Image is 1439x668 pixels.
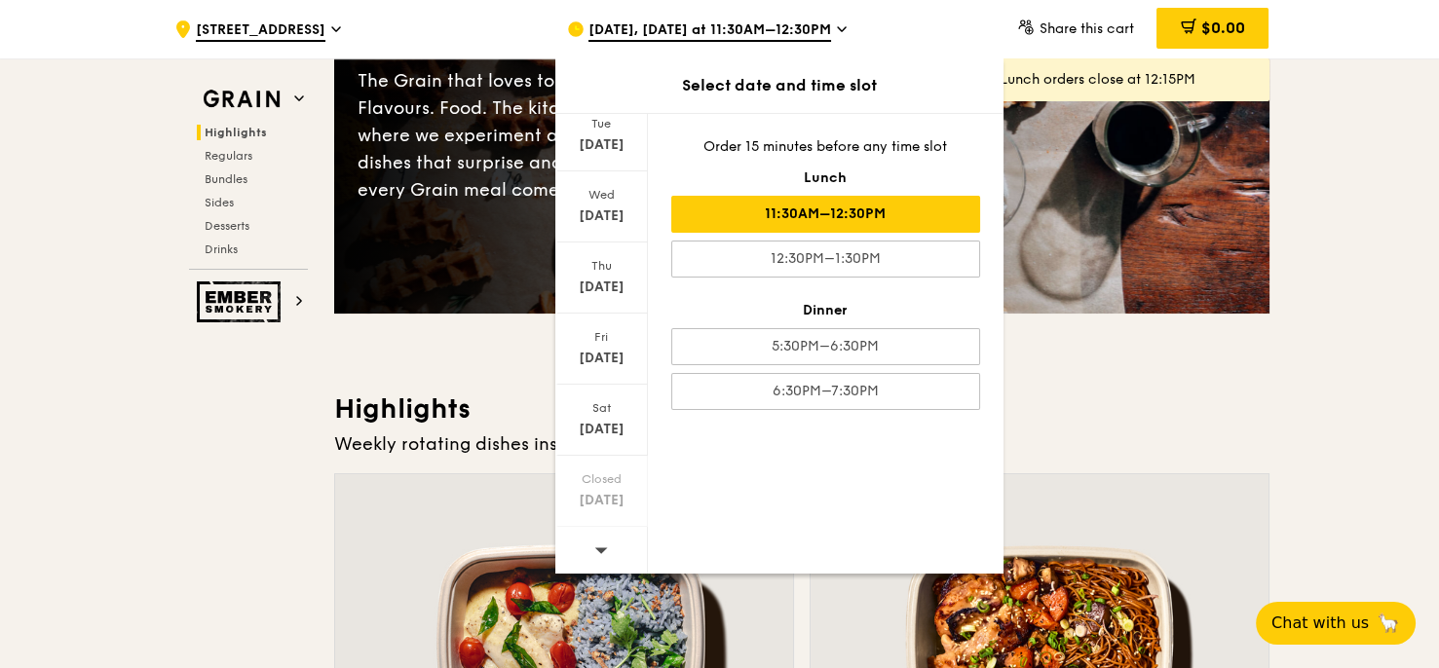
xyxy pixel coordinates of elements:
[334,430,1269,458] div: Weekly rotating dishes inspired by flavours from around the world.
[1377,612,1400,635] span: 🦙
[588,20,831,42] span: [DATE], [DATE] at 11:30AM–12:30PM
[205,219,249,233] span: Desserts
[671,168,980,188] div: Lunch
[205,149,252,163] span: Regulars
[558,349,645,368] div: [DATE]
[558,491,645,510] div: [DATE]
[558,420,645,439] div: [DATE]
[1271,612,1369,635] span: Chat with us
[558,471,645,487] div: Closed
[671,328,980,365] div: 5:30PM–6:30PM
[671,196,980,233] div: 11:30AM–12:30PM
[197,281,286,322] img: Ember Smokery web logo
[358,67,802,204] div: The Grain that loves to play. With ingredients. Flavours. Food. The kitchen is our happy place, w...
[205,126,267,139] span: Highlights
[671,137,980,157] div: Order 15 minutes before any time slot
[558,258,645,274] div: Thu
[558,116,645,131] div: Tue
[558,187,645,203] div: Wed
[1200,19,1244,37] span: $0.00
[558,135,645,155] div: [DATE]
[558,206,645,226] div: [DATE]
[671,241,980,278] div: 12:30PM–1:30PM
[671,373,980,410] div: 6:30PM–7:30PM
[205,172,247,186] span: Bundles
[558,278,645,297] div: [DATE]
[1001,70,1254,90] div: Lunch orders close at 12:15PM
[1039,20,1133,37] span: Share this cart
[1256,602,1416,645] button: Chat with us🦙
[558,400,645,416] div: Sat
[197,82,286,117] img: Grain web logo
[671,301,980,320] div: Dinner
[196,20,325,42] span: [STREET_ADDRESS]
[555,74,1004,97] div: Select date and time slot
[334,391,1269,427] h3: Highlights
[558,329,645,345] div: Fri
[205,196,234,209] span: Sides
[205,242,238,256] span: Drinks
